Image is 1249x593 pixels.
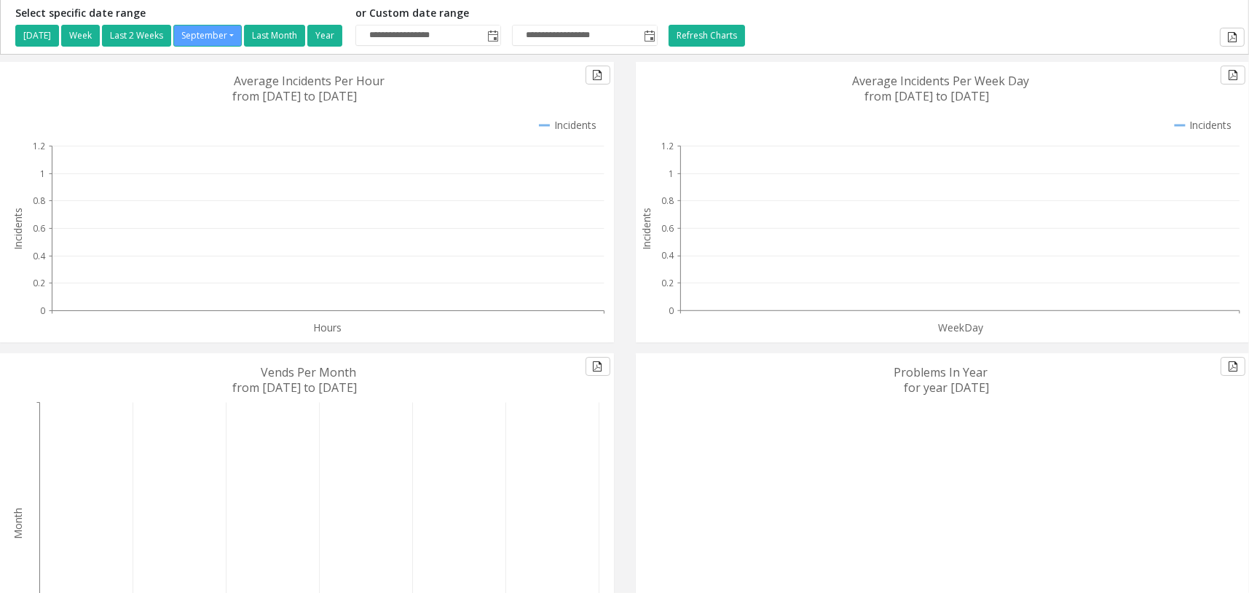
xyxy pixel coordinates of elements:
[661,195,674,207] text: 0.8
[661,250,674,262] text: 0.4
[852,73,1029,89] text: Average Incidents Per Week Day
[586,357,610,376] button: Export to pdf
[1221,66,1245,85] button: Export to pdf
[244,25,305,47] button: Last Month
[307,25,342,47] button: Year
[484,25,500,46] span: Toggle popup
[355,7,658,20] h5: or Custom date range
[11,208,25,250] text: Incidents
[61,25,100,47] button: Week
[1221,357,1245,376] button: Export to pdf
[102,25,171,47] button: Last 2 Weeks
[33,140,45,152] text: 1.2
[586,66,610,85] button: Export to pdf
[232,380,357,396] text: from [DATE] to [DATE]
[639,208,653,250] text: Incidents
[661,277,674,289] text: 0.2
[894,364,988,380] text: Problems In Year
[641,25,657,46] span: Toggle popup
[15,7,344,20] h5: Select specific date range
[314,321,342,334] text: Hours
[234,73,385,89] text: Average Incidents Per Hour
[904,380,989,396] text: for year [DATE]
[661,222,674,235] text: 0.6
[938,321,984,334] text: WeekDay
[1220,28,1245,47] button: Export to pdf
[669,25,745,47] button: Refresh Charts
[33,277,45,289] text: 0.2
[661,140,674,152] text: 1.2
[40,305,45,317] text: 0
[33,195,45,207] text: 0.8
[15,25,59,47] button: [DATE]
[232,88,357,104] text: from [DATE] to [DATE]
[669,305,674,317] text: 0
[669,168,674,180] text: 1
[40,168,45,180] text: 1
[33,222,45,235] text: 0.6
[864,88,989,104] text: from [DATE] to [DATE]
[261,364,356,380] text: Vends Per Month
[11,508,25,540] text: Month
[33,250,46,262] text: 0.4
[173,25,242,47] button: September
